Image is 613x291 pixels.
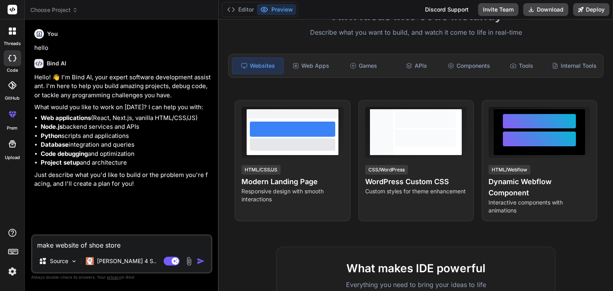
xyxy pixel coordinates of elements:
[7,67,18,74] label: code
[47,30,58,38] h6: You
[285,57,336,74] div: Web Apps
[4,40,21,47] label: threads
[30,6,78,14] span: Choose Project
[50,257,68,265] p: Source
[232,57,284,74] div: Websites
[338,57,389,74] div: Games
[241,165,281,175] div: HTML/CSS/JS
[241,176,343,187] h4: Modern Landing Page
[478,3,518,16] button: Invite Team
[41,132,211,141] li: scripts and applications
[573,3,609,16] button: Deploy
[496,57,547,74] div: Tools
[41,140,211,149] li: integration and queries
[488,176,590,199] h4: Dynamic Webflow Component
[184,257,194,266] img: attachment
[41,159,80,166] strong: Project setup
[443,57,494,74] div: Components
[197,257,205,265] img: icon
[241,187,343,203] p: Responsive design with smooth interactions
[420,3,473,16] div: Discord Support
[41,123,63,130] strong: Node.js
[41,132,61,140] strong: Python
[365,187,467,195] p: Custom styles for theme enhancement
[34,73,211,100] p: Hello! 👋 I'm Bind AI, your expert software development assistant. I'm here to help you build amaz...
[224,4,257,15] button: Editor
[107,275,121,279] span: privacy
[289,280,542,289] p: Everything you need to bring your ideas to life
[41,149,211,159] li: and optimization
[289,260,542,277] h2: What makes IDE powerful
[31,273,212,281] p: Always double-check its answers. Your in Bind
[391,57,442,74] div: APIs
[41,122,211,132] li: backend services and APIs
[488,199,590,214] p: Interactive components with animations
[32,236,211,250] textarea: make website of shoe store
[41,141,69,148] strong: Database
[34,103,211,112] p: What would you like to work on [DATE]? I can help you with:
[41,114,211,123] li: (React, Next.js, vanilla HTML/CSS/JS)
[34,43,211,53] p: hello
[86,257,94,265] img: Claude 4 Sonnet
[488,165,530,175] div: HTML/Webflow
[5,154,20,161] label: Upload
[34,171,211,189] p: Just describe what you'd like to build or the problem you're facing, and I'll create a plan for you!
[365,165,408,175] div: CSS/WordPress
[71,258,77,265] img: Pick Models
[5,95,20,102] label: GitHub
[41,150,88,157] strong: Code debugging
[257,4,296,15] button: Preview
[6,265,19,278] img: settings
[223,28,608,38] p: Describe what you want to build, and watch it come to life in real-time
[523,3,568,16] button: Download
[41,158,211,167] li: and architecture
[365,176,467,187] h4: WordPress Custom CSS
[97,257,156,265] p: [PERSON_NAME] 4 S..
[47,59,66,67] h6: Bind AI
[7,125,18,132] label: prem
[549,57,600,74] div: Internal Tools
[41,114,91,122] strong: Web applications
